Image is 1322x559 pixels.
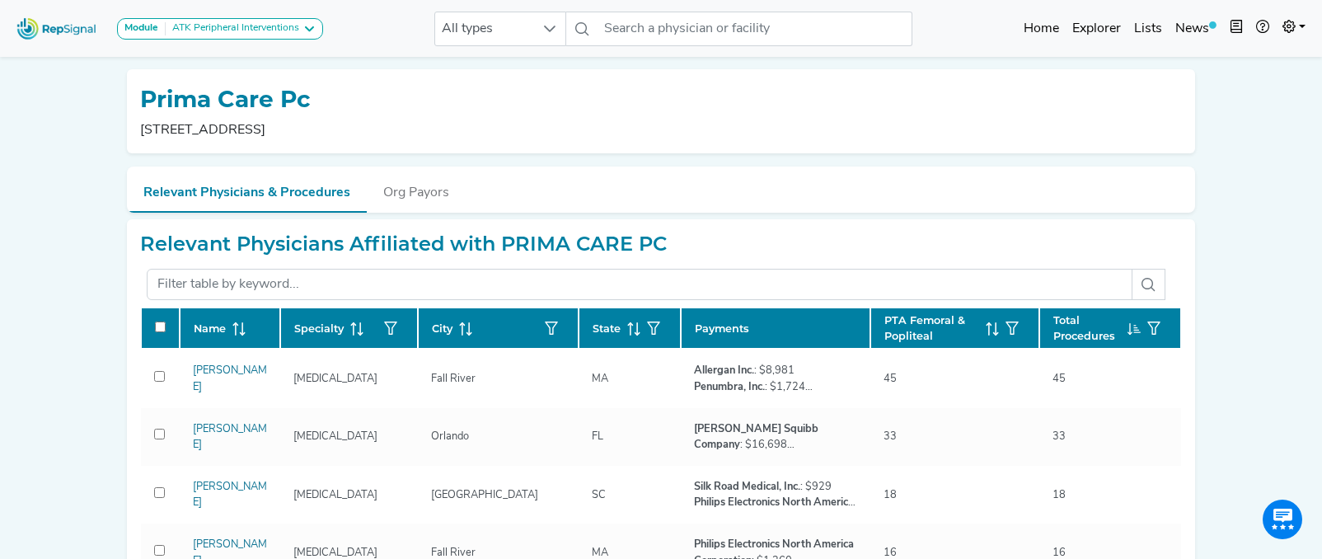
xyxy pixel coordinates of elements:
a: Lists [1127,12,1169,45]
h1: Prima Care Pc [140,86,311,114]
span: City [432,321,452,336]
div: 45 [1043,371,1076,387]
a: [PERSON_NAME] [193,481,267,508]
div: [MEDICAL_DATA] [284,371,387,387]
div: 18 [1043,487,1076,503]
div: : $1,724 [694,379,857,395]
span: All types [435,12,534,45]
strong: Silk Road Medical, Inc. [694,481,800,492]
p: [STREET_ADDRESS] [140,120,317,140]
a: News [1169,12,1223,45]
input: Filter table by keyword... [147,269,1132,300]
div: 45 [874,371,907,387]
h2: Relevant Physicians Affiliated with PRIMA CARE PC [140,233,667,256]
div: : $929 [694,479,857,495]
div: 33 [874,429,907,444]
div: 18 [874,487,907,503]
strong: Penumbra, Inc. [694,382,765,392]
a: Explorer [1066,12,1127,45]
div: SC [582,487,616,503]
span: Specialty [294,321,344,336]
div: : $16,698 [694,421,857,453]
span: Payments [695,321,749,336]
span: Total Procedures [1053,312,1121,344]
div: 33 [1043,429,1076,444]
button: ModuleATK Peripheral Interventions [117,18,323,40]
div: : $790 [694,495,857,510]
div: [MEDICAL_DATA] [284,429,387,444]
div: [MEDICAL_DATA] [284,487,387,503]
div: : $8,981 [694,363,857,378]
strong: Module [124,23,158,33]
div: Orlando [421,429,479,444]
span: PTA Femoral & Popliteal [884,312,979,344]
a: [PERSON_NAME] [193,365,267,392]
div: ATK Peripheral Interventions [166,22,299,35]
div: FL [582,429,613,444]
a: Home [1017,12,1066,45]
strong: Philips Electronics North America Corporation [694,497,856,524]
strong: Allergan Inc. [694,365,754,376]
a: [PERSON_NAME] [193,424,267,450]
strong: [PERSON_NAME] Squibb Company [694,424,818,450]
input: Search a physician or facility [598,12,912,46]
button: Relevant Physicians & Procedures [127,167,367,213]
button: Org Payors [367,167,466,211]
span: Name [194,321,226,336]
div: MA [582,371,618,387]
div: [GEOGRAPHIC_DATA] [421,487,548,503]
span: State [593,321,621,336]
div: Fall River [421,371,485,387]
button: Intel Book [1223,12,1249,45]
